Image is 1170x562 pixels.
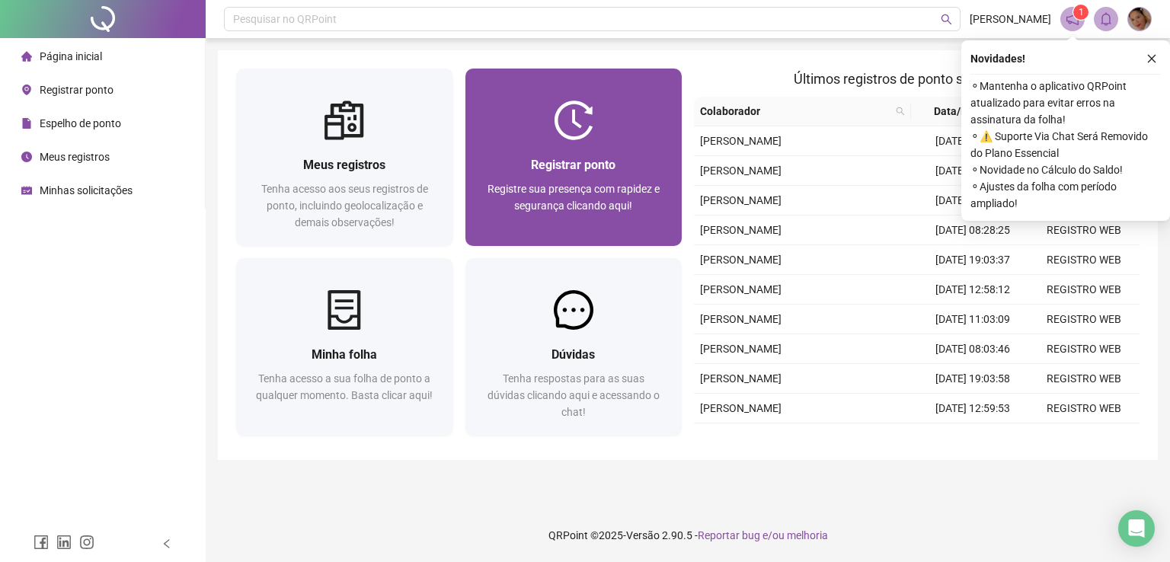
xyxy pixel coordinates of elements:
[487,183,660,212] span: Registre sua presença com rapidez e segurança clicando aqui!
[487,372,660,418] span: Tenha respostas para as suas dúvidas clicando aqui e acessando o chat!
[21,85,32,95] span: environment
[40,84,113,96] span: Registrar ponto
[1099,12,1113,26] span: bell
[236,69,453,246] a: Meus registrosTenha acesso aos seus registros de ponto, incluindo geolocalização e demais observa...
[79,535,94,550] span: instagram
[700,103,890,120] span: Colaborador
[303,158,385,172] span: Meus registros
[1028,275,1140,305] td: REGISTRO WEB
[700,135,782,147] span: [PERSON_NAME]
[893,100,908,123] span: search
[698,529,828,541] span: Reportar bug e/ou melhoria
[1066,12,1079,26] span: notification
[1028,216,1140,245] td: REGISTRO WEB
[941,14,952,25] span: search
[917,305,1028,334] td: [DATE] 11:03:09
[917,156,1028,186] td: [DATE] 12:26:06
[34,535,49,550] span: facebook
[917,423,1028,453] td: [DATE] 11:01:30
[206,509,1170,562] footer: QRPoint © 2025 - 2.90.5 -
[40,151,110,163] span: Meus registros
[700,194,782,206] span: [PERSON_NAME]
[21,51,32,62] span: home
[911,97,1019,126] th: Data/Hora
[1028,334,1140,364] td: REGISTRO WEB
[40,184,133,196] span: Minhas solicitações
[312,347,377,362] span: Minha folha
[970,178,1161,212] span: ⚬ Ajustes da folha com período ampliado!
[970,78,1161,128] span: ⚬ Mantenha o aplicativo QRPoint atualizado para evitar erros na assinatura da folha!
[896,107,905,116] span: search
[970,128,1161,161] span: ⚬ ⚠️ Suporte Via Chat Será Removido do Plano Essencial
[700,402,782,414] span: [PERSON_NAME]
[21,118,32,129] span: file
[970,50,1025,67] span: Novidades !
[465,69,682,246] a: Registrar pontoRegistre sua presença com rapidez e segurança clicando aqui!
[700,224,782,236] span: [PERSON_NAME]
[700,283,782,295] span: [PERSON_NAME]
[1028,305,1140,334] td: REGISTRO WEB
[1118,510,1155,547] div: Open Intercom Messenger
[236,258,453,436] a: Minha folhaTenha acesso a sua folha de ponto a qualquer momento. Basta clicar aqui!
[1146,53,1157,64] span: close
[917,364,1028,394] td: [DATE] 19:03:58
[917,186,1028,216] td: [DATE] 11:06:11
[261,183,428,228] span: Tenha acesso aos seus registros de ponto, incluindo geolocalização e demais observações!
[917,334,1028,364] td: [DATE] 08:03:46
[1079,7,1084,18] span: 1
[1073,5,1088,20] sup: 1
[551,347,595,362] span: Dúvidas
[626,529,660,541] span: Versão
[1028,245,1140,275] td: REGISTRO WEB
[917,126,1028,156] td: [DATE] 19:03:58
[917,103,1001,120] span: Data/Hora
[700,164,782,177] span: [PERSON_NAME]
[21,185,32,196] span: schedule
[40,117,121,129] span: Espelho de ponto
[794,71,1040,87] span: Últimos registros de ponto sincronizados
[700,254,782,266] span: [PERSON_NAME]
[917,216,1028,245] td: [DATE] 08:28:25
[700,343,782,355] span: [PERSON_NAME]
[1028,394,1140,423] td: REGISTRO WEB
[56,535,72,550] span: linkedin
[531,158,615,172] span: Registrar ponto
[970,161,1161,178] span: ⚬ Novidade no Cálculo do Saldo!
[970,11,1051,27] span: [PERSON_NAME]
[1128,8,1151,30] img: 90499
[21,152,32,162] span: clock-circle
[1028,423,1140,453] td: REGISTRO WEB
[700,372,782,385] span: [PERSON_NAME]
[465,258,682,436] a: DúvidasTenha respostas para as suas dúvidas clicando aqui e acessando o chat!
[40,50,102,62] span: Página inicial
[1028,364,1140,394] td: REGISTRO WEB
[161,538,172,549] span: left
[917,275,1028,305] td: [DATE] 12:58:12
[917,245,1028,275] td: [DATE] 19:03:37
[700,313,782,325] span: [PERSON_NAME]
[256,372,433,401] span: Tenha acesso a sua folha de ponto a qualquer momento. Basta clicar aqui!
[917,394,1028,423] td: [DATE] 12:59:53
